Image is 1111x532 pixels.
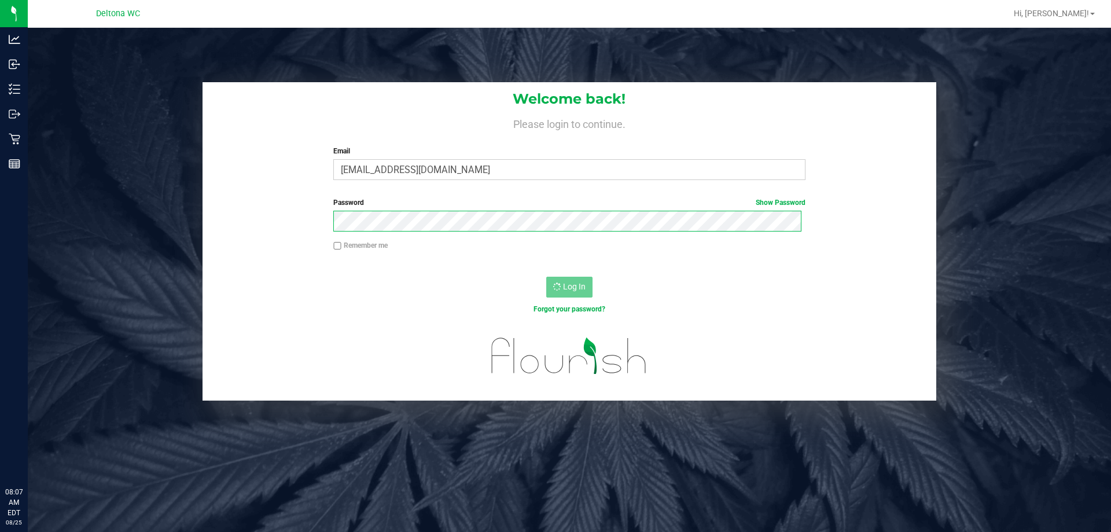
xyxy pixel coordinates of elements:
[477,326,661,386] img: flourish_logo.svg
[9,58,20,70] inline-svg: Inbound
[546,277,593,298] button: Log In
[203,91,936,107] h1: Welcome back!
[333,240,388,251] label: Remember me
[5,518,23,527] p: 08/25
[9,158,20,170] inline-svg: Reports
[5,487,23,518] p: 08:07 AM EDT
[9,34,20,45] inline-svg: Analytics
[756,199,805,207] a: Show Password
[9,83,20,95] inline-svg: Inventory
[333,242,341,250] input: Remember me
[203,116,936,130] h4: Please login to continue.
[9,133,20,145] inline-svg: Retail
[563,282,586,291] span: Log In
[9,108,20,120] inline-svg: Outbound
[333,199,364,207] span: Password
[534,305,605,313] a: Forgot your password?
[1014,9,1089,18] span: Hi, [PERSON_NAME]!
[96,9,140,19] span: Deltona WC
[333,146,805,156] label: Email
